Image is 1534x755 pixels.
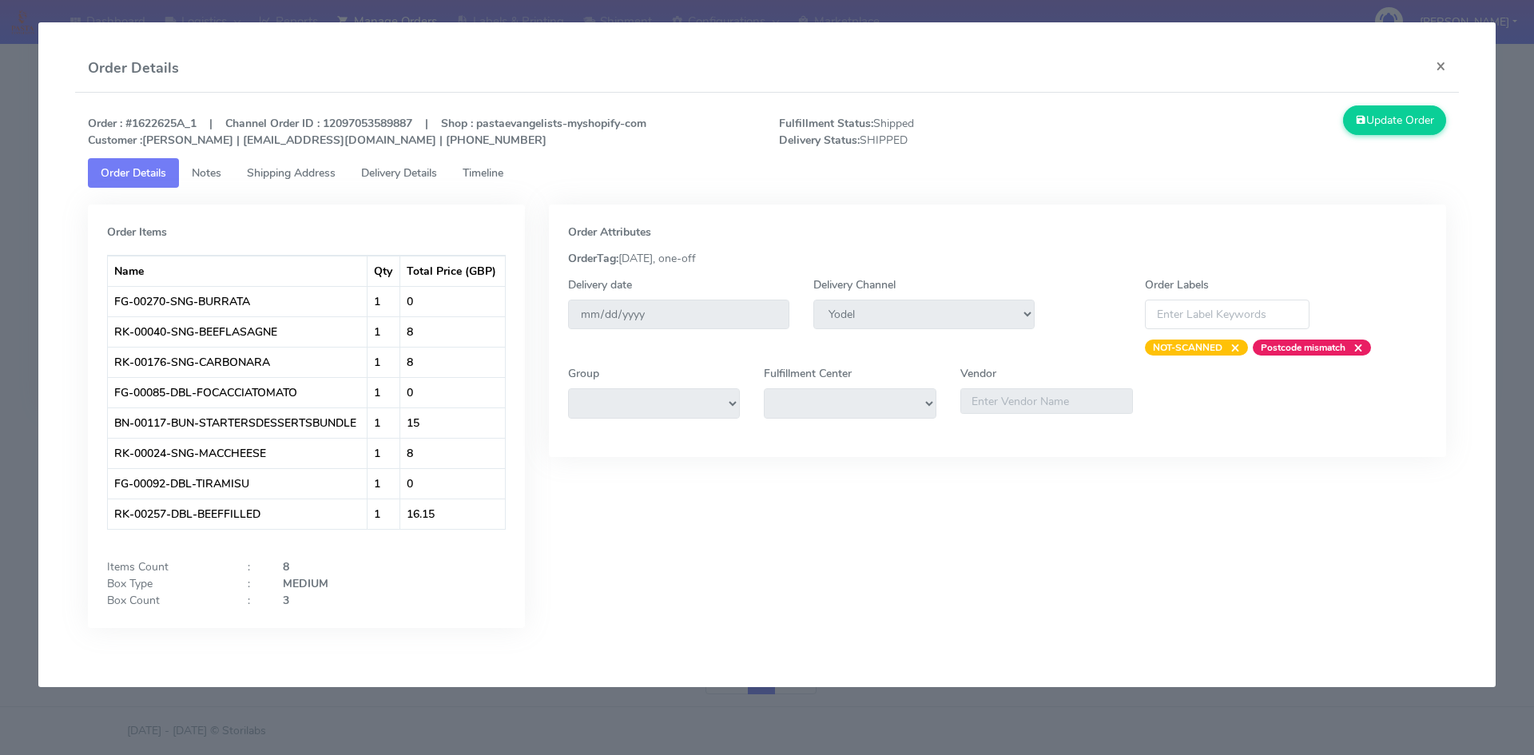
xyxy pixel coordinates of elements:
[400,438,504,468] td: 8
[88,158,1447,188] ul: Tabs
[779,116,873,131] strong: Fulfillment Status:
[108,407,368,438] td: BN-00117-BUN-STARTERSDESSERTSBUNDLE
[88,133,142,148] strong: Customer :
[101,165,166,181] span: Order Details
[108,256,368,286] th: Name
[568,276,632,293] label: Delivery date
[283,559,289,574] strong: 8
[556,250,1440,267] div: [DATE], one-off
[568,225,651,240] strong: Order Attributes
[960,365,996,382] label: Vendor
[463,165,503,181] span: Timeline
[400,256,504,286] th: Total Price (GBP)
[88,58,179,79] h4: Order Details
[361,165,437,181] span: Delivery Details
[368,347,400,377] td: 1
[764,365,852,382] label: Fulfillment Center
[88,116,646,148] strong: Order : #1622625A_1 | Channel Order ID : 12097053589887 | Shop : pastaevangelists-myshopify-com [...
[960,388,1133,414] input: Enter Vendor Name
[108,316,368,347] td: RK-00040-SNG-BEEFLASAGNE
[400,286,504,316] td: 0
[1345,340,1363,356] span: ×
[108,286,368,316] td: FG-00270-SNG-BURRATA
[368,377,400,407] td: 1
[568,365,599,382] label: Group
[368,468,400,499] td: 1
[1222,340,1240,356] span: ×
[400,377,504,407] td: 0
[1261,341,1345,354] strong: Postcode mismatch
[368,499,400,529] td: 1
[568,251,618,266] strong: OrderTag:
[368,316,400,347] td: 1
[107,225,167,240] strong: Order Items
[236,558,271,575] div: :
[108,377,368,407] td: FG-00085-DBL-FOCACCIATOMATO
[368,256,400,286] th: Qty
[1423,45,1459,87] button: Close
[108,347,368,377] td: RK-00176-SNG-CARBONARA
[236,575,271,592] div: :
[95,592,236,609] div: Box Count
[283,576,328,591] strong: MEDIUM
[1153,341,1222,354] strong: NOT-SCANNED
[779,133,860,148] strong: Delivery Status:
[400,316,504,347] td: 8
[108,499,368,529] td: RK-00257-DBL-BEEFFILLED
[247,165,336,181] span: Shipping Address
[95,558,236,575] div: Items Count
[1145,276,1209,293] label: Order Labels
[400,499,504,529] td: 16.15
[400,407,504,438] td: 15
[368,407,400,438] td: 1
[813,276,896,293] label: Delivery Channel
[1343,105,1447,135] button: Update Order
[236,592,271,609] div: :
[108,438,368,468] td: RK-00024-SNG-MACCHEESE
[400,347,504,377] td: 8
[108,468,368,499] td: FG-00092-DBL-TIRAMISU
[767,115,1113,149] span: Shipped SHIPPED
[283,593,289,608] strong: 3
[368,438,400,468] td: 1
[1145,300,1309,329] input: Enter Label Keywords
[192,165,221,181] span: Notes
[400,468,504,499] td: 0
[368,286,400,316] td: 1
[95,575,236,592] div: Box Type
